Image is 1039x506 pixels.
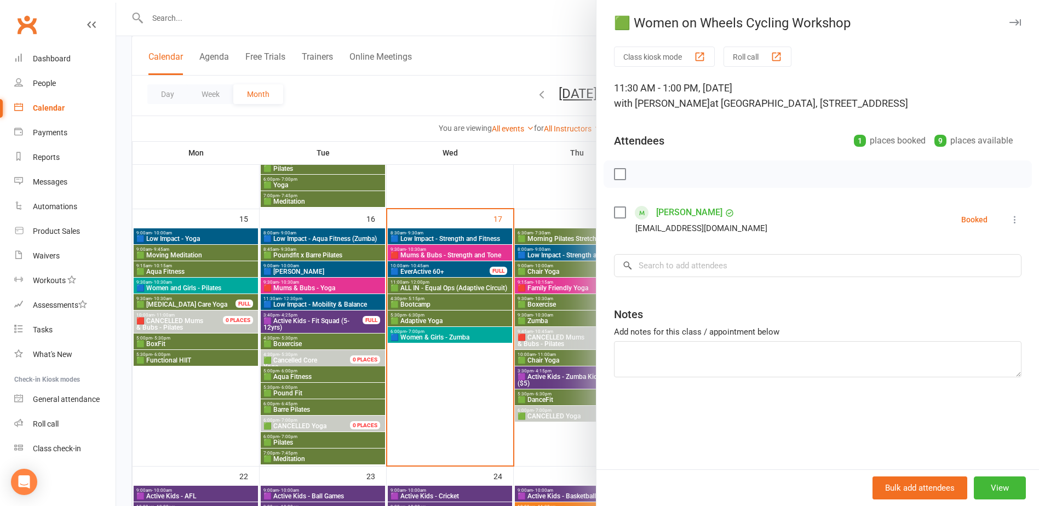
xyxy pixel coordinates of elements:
[934,135,946,147] div: 9
[33,325,53,334] div: Tasks
[33,104,65,112] div: Calendar
[14,268,116,293] a: Workouts
[14,387,116,412] a: General attendance kiosk mode
[33,419,59,428] div: Roll call
[14,145,116,170] a: Reports
[614,97,710,109] span: with [PERSON_NAME]
[14,293,116,318] a: Assessments
[14,318,116,342] a: Tasks
[614,81,1021,111] div: 11:30 AM - 1:00 PM, [DATE]
[14,219,116,244] a: Product Sales
[11,469,37,495] div: Open Intercom Messenger
[14,244,116,268] a: Waivers
[33,153,60,162] div: Reports
[854,133,926,148] div: places booked
[710,97,908,109] span: at [GEOGRAPHIC_DATA], [STREET_ADDRESS]
[33,177,67,186] div: Messages
[934,133,1013,148] div: places available
[614,325,1021,338] div: Add notes for this class / appointment below
[596,15,1039,31] div: 🟩 Women on Wheels Cycling Workshop
[33,202,77,211] div: Automations
[33,79,56,88] div: People
[614,133,664,148] div: Attendees
[14,412,116,436] a: Roll call
[13,11,41,38] a: Clubworx
[974,476,1026,499] button: View
[14,120,116,145] a: Payments
[14,71,116,96] a: People
[872,476,967,499] button: Bulk add attendees
[14,342,116,367] a: What's New
[33,395,100,404] div: General attendance
[614,307,643,322] div: Notes
[14,47,116,71] a: Dashboard
[614,254,1021,277] input: Search to add attendees
[854,135,866,147] div: 1
[14,170,116,194] a: Messages
[33,301,87,309] div: Assessments
[635,221,767,235] div: [EMAIL_ADDRESS][DOMAIN_NAME]
[614,47,715,67] button: Class kiosk mode
[724,47,791,67] button: Roll call
[33,350,72,359] div: What's New
[33,54,71,63] div: Dashboard
[33,251,60,260] div: Waivers
[14,436,116,461] a: Class kiosk mode
[33,128,67,137] div: Payments
[33,444,81,453] div: Class check-in
[14,96,116,120] a: Calendar
[961,216,988,223] div: Booked
[33,227,80,235] div: Product Sales
[656,204,722,221] a: [PERSON_NAME]
[14,194,116,219] a: Automations
[33,276,66,285] div: Workouts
